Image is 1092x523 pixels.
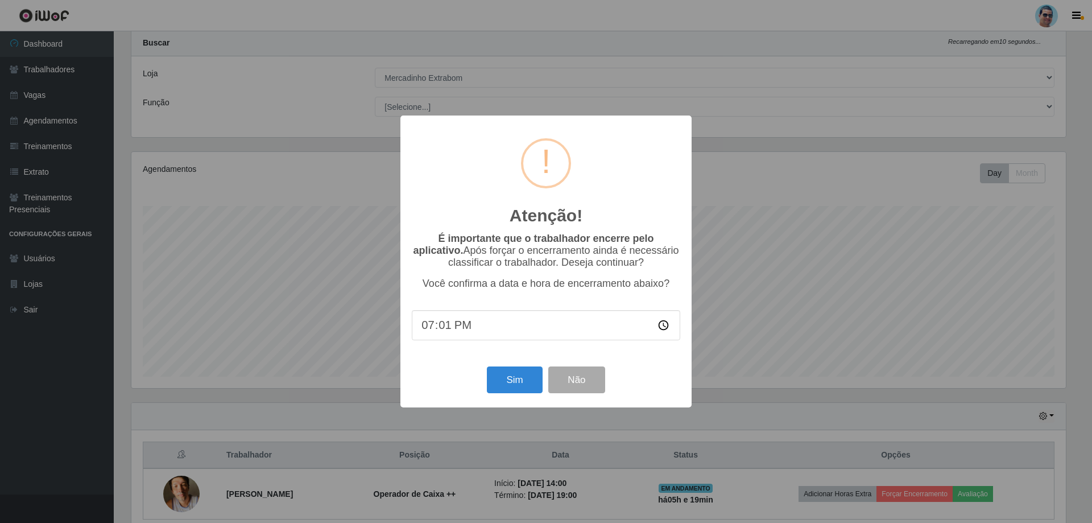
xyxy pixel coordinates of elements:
[412,233,680,269] p: Após forçar o encerramento ainda é necessário classificar o trabalhador. Deseja continuar?
[413,233,653,256] b: É importante que o trabalhador encerre pelo aplicativo.
[412,278,680,290] p: Você confirma a data e hora de encerramento abaixo?
[510,205,582,226] h2: Atenção!
[487,366,542,393] button: Sim
[548,366,605,393] button: Não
